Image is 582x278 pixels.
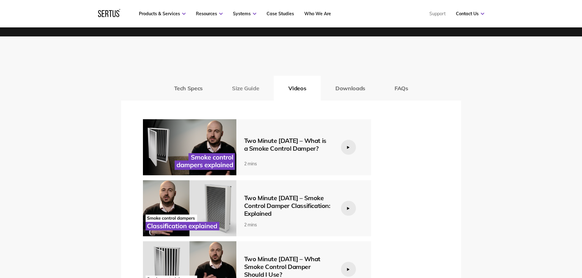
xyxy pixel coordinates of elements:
[196,11,223,16] a: Resources
[380,76,423,101] button: FAQs
[244,222,331,228] div: 2 mins
[244,161,331,167] div: 2 mins
[429,11,446,16] a: Support
[321,76,380,101] button: Downloads
[217,76,274,101] button: Size Guide
[304,11,331,16] a: Who We Are
[244,194,331,217] div: Two Minute [DATE] – Smoke Control Damper Classification: Explained
[267,11,294,16] a: Case Studies
[244,137,331,152] div: Two Minute [DATE] – What is a Smoke Control Damper?
[139,11,186,16] a: Products & Services
[233,11,256,16] a: Systems
[456,11,484,16] a: Contact Us
[159,76,217,101] button: Tech Specs
[551,248,582,278] iframe: Chat Widget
